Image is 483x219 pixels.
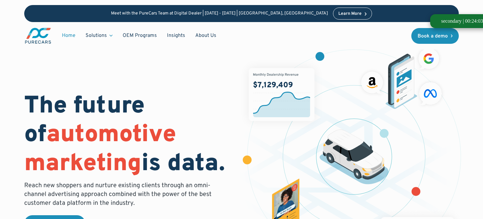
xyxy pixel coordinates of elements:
div: Solutions [80,30,118,42]
a: main [24,27,52,44]
img: illustration of a vehicle [319,130,389,184]
div: Learn More [338,12,362,16]
h1: The future of is data. [24,92,234,179]
a: OEM Programs [118,30,162,42]
div: Book a demo [418,34,448,39]
p: Reach new shoppers and nurture existing clients through an omni-channel advertising approach comb... [24,181,215,208]
span: automotive marketing [24,120,176,179]
div: Solutions [86,32,107,39]
img: chart showing monthly dealership revenue of $7m [249,68,314,121]
a: Home [57,30,80,42]
img: ads on social media and advertising partners [358,45,445,109]
p: Meet with the PureCars Team at Digital Dealer | [DATE] - [DATE] | [GEOGRAPHIC_DATA], [GEOGRAPHIC_... [111,11,328,16]
a: Book a demo [411,28,459,44]
a: Insights [162,30,190,42]
img: purecars logo [24,27,52,44]
a: Learn More [333,8,372,20]
a: About Us [190,30,221,42]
